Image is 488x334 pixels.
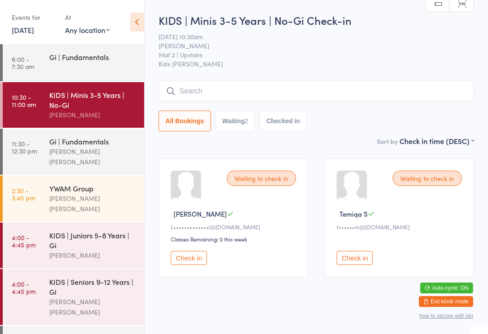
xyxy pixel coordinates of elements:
a: [DATE] [12,25,34,35]
div: L•••••••••••••l@[DOMAIN_NAME] [171,223,299,231]
a: 10:30 -11:00 amKIDS | Minis 3-5 Years | No-Gi[PERSON_NAME] [3,82,144,128]
span: [PERSON_NAME] [174,209,227,218]
time: 11:30 - 12:30 pm [12,140,37,154]
a: 11:30 -12:30 pmGi | Fundamentals[PERSON_NAME] [PERSON_NAME] [3,129,144,175]
button: Auto-cycle: ON [420,283,473,293]
div: KIDS | Juniors 5-8 Years | Gi [49,230,136,250]
button: All Bookings [159,111,211,131]
span: Kids [PERSON_NAME] [159,59,474,68]
a: 6:00 -7:30 amGi | Fundamentals [3,44,144,81]
div: Gi | Fundamentals [49,136,136,146]
div: t••••••m@[DOMAIN_NAME] [337,223,465,231]
div: [PERSON_NAME] [PERSON_NAME] [49,297,136,317]
span: Mat 2 | Upstairs [159,50,460,59]
div: [PERSON_NAME] [49,110,136,120]
div: KIDS | Seniors 9-12 Years | Gi [49,277,136,297]
a: 4:00 -4:45 pmKIDS | Seniors 9-12 Years | Gi[PERSON_NAME] [PERSON_NAME] [3,269,144,325]
span: [DATE] 10:30am [159,32,460,41]
div: Waiting to check in [227,171,296,186]
time: 4:00 - 4:45 pm [12,234,36,248]
time: 4:00 - 4:45 pm [12,280,36,295]
div: 2 [245,117,249,125]
span: [PERSON_NAME] [159,41,460,50]
input: Search [159,81,474,102]
div: YWAM Group [49,183,136,193]
div: Classes Remaining: 0 this week [171,235,299,243]
time: 6:00 - 7:30 am [12,56,34,70]
div: Waiting to check in [393,171,462,186]
time: 2:30 - 3:45 pm [12,187,35,201]
div: [PERSON_NAME] [PERSON_NAME] [49,146,136,167]
div: Check in time (DESC) [399,136,474,146]
button: Check in [337,251,373,265]
button: Waiting2 [216,111,255,131]
div: [PERSON_NAME] [PERSON_NAME] [49,193,136,214]
span: Temiqa S [339,209,368,218]
button: Exit kiosk mode [419,296,473,307]
h2: KIDS | Minis 3-5 Years | No-Gi Check-in [159,13,474,28]
div: KIDS | Minis 3-5 Years | No-Gi [49,90,136,110]
div: [PERSON_NAME] [49,250,136,260]
div: Any location [65,25,110,35]
a: 4:00 -4:45 pmKIDS | Juniors 5-8 Years | Gi[PERSON_NAME] [3,223,144,268]
div: Gi | Fundamentals [49,52,136,62]
div: At [65,10,110,25]
label: Sort by [377,137,398,146]
div: Events for [12,10,56,25]
button: how to secure with pin [419,313,473,319]
a: 2:30 -3:45 pmYWAM Group[PERSON_NAME] [PERSON_NAME] [3,176,144,222]
button: Checked in [259,111,307,131]
time: 10:30 - 11:00 am [12,93,36,108]
button: Check in [171,251,207,265]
